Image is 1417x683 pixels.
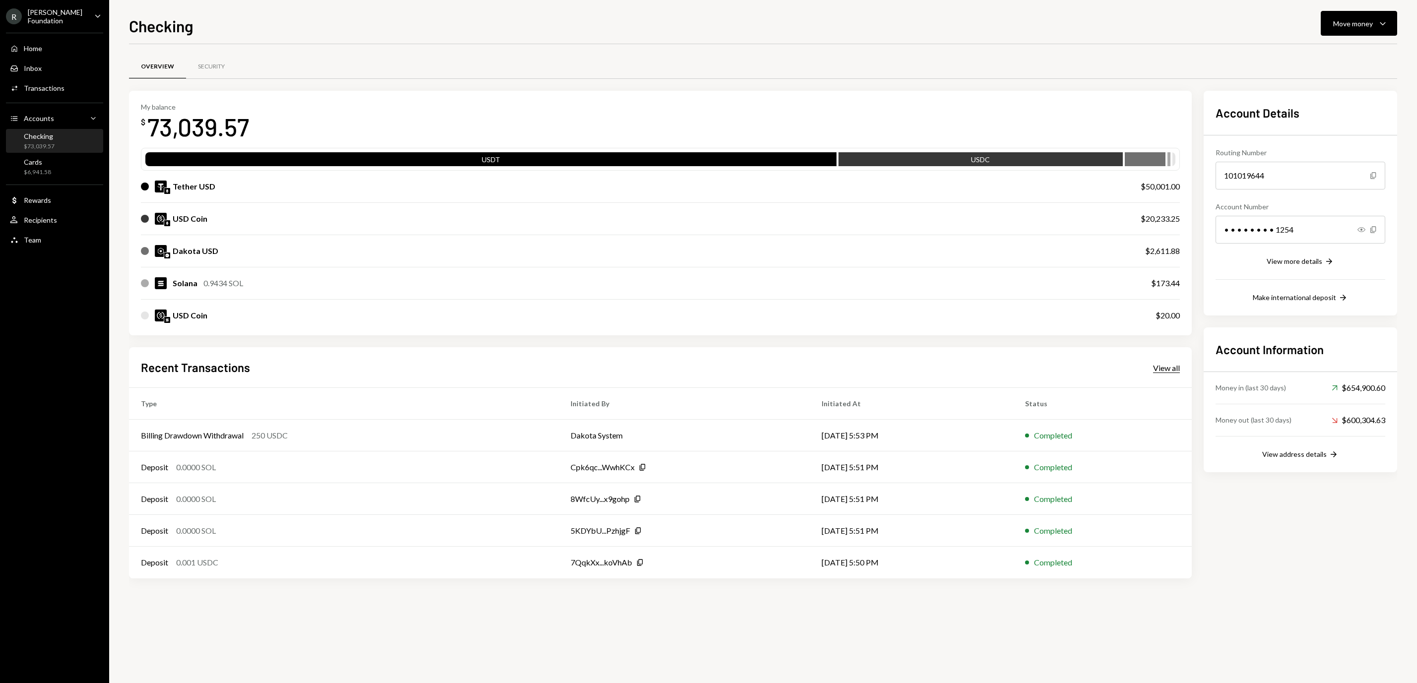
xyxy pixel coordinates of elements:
div: Checking [24,132,55,140]
a: Transactions [6,79,103,97]
div: View more details [1267,257,1322,265]
div: 73,039.57 [147,111,249,142]
h2: Recent Transactions [141,359,250,375]
div: Solana [173,277,197,289]
div: [PERSON_NAME] Foundation [28,8,86,25]
div: $50,001.00 [1141,181,1180,192]
div: $6,941.58 [24,168,51,177]
td: [DATE] 5:51 PM [810,515,1013,547]
div: Completed [1034,493,1072,505]
div: $600,304.63 [1332,414,1385,426]
div: Cards [24,158,51,166]
div: 0.9434 SOL [203,277,243,289]
a: Team [6,231,103,248]
div: Money out (last 30 days) [1216,415,1291,425]
a: Accounts [6,109,103,127]
a: Cards$6,941.58 [6,155,103,179]
a: Checking$73,039.57 [6,129,103,153]
th: Initiated By [559,388,810,420]
div: 8WfcUy...x9gohp [571,493,630,505]
a: View all [1153,362,1180,373]
div: Completed [1034,461,1072,473]
div: USD Coin [173,310,207,321]
a: Security [186,54,237,79]
td: [DATE] 5:51 PM [810,451,1013,483]
div: Transactions [24,84,64,92]
a: Home [6,39,103,57]
div: Billing Drawdown Withdrawal [141,430,244,441]
img: base-mainnet [164,252,170,258]
div: $173.44 [1151,277,1180,289]
div: Completed [1034,525,1072,537]
div: Completed [1034,430,1072,441]
button: View more details [1267,256,1334,267]
div: • • • • • • • • 1254 [1216,216,1385,244]
div: $20,233.25 [1141,213,1180,225]
div: Move money [1333,18,1373,29]
div: $2,611.88 [1145,245,1180,257]
th: Initiated At [810,388,1013,420]
div: USD Coin [173,213,207,225]
div: Account Number [1216,201,1385,212]
img: SOL [155,277,167,289]
button: Move money [1321,11,1397,36]
div: Routing Number [1216,147,1385,158]
div: 0.0000 SOL [176,525,216,537]
div: 5KDYbU...PzhjgF [571,525,630,537]
img: solana-mainnet [164,317,170,323]
a: Inbox [6,59,103,77]
div: 0.0000 SOL [176,461,216,473]
div: USDT [145,154,837,168]
div: Inbox [24,64,42,72]
div: Deposit [141,557,168,568]
td: [DATE] 5:50 PM [810,547,1013,578]
a: Recipients [6,211,103,229]
div: $20.00 [1156,310,1180,321]
div: View address details [1262,450,1327,458]
div: 0.0000 SOL [176,493,216,505]
div: $654,900.60 [1332,382,1385,394]
div: R [6,8,22,24]
a: Rewards [6,191,103,209]
div: View all [1153,363,1180,373]
div: Rewards [24,196,51,204]
img: DKUSD [155,245,167,257]
div: Recipients [24,216,57,224]
div: Money in (last 30 days) [1216,382,1286,393]
div: 250 USDC [252,430,288,441]
td: Dakota System [559,420,810,451]
img: USDT [155,181,167,192]
a: Overview [129,54,186,79]
div: Overview [141,62,174,71]
div: Completed [1034,557,1072,568]
div: 7QqkXx...koVhAb [571,557,632,568]
div: Home [24,44,42,53]
div: Cpk6qc...WwhKCx [571,461,635,473]
img: ethereum-mainnet [164,220,170,226]
img: USDC [155,213,167,225]
div: 0.001 USDC [176,557,218,568]
button: View address details [1262,449,1339,460]
div: Team [24,236,41,244]
td: [DATE] 5:51 PM [810,483,1013,515]
h2: Account Information [1216,341,1385,358]
h1: Checking [129,16,193,36]
div: My balance [141,103,249,111]
th: Type [129,388,559,420]
div: USDC [838,154,1123,168]
div: Dakota USD [173,245,218,257]
div: $73,039.57 [24,142,55,151]
div: Security [198,62,225,71]
div: 101019644 [1216,162,1385,189]
div: Accounts [24,114,54,123]
img: ethereum-mainnet [164,188,170,194]
img: USDC [155,310,167,321]
div: $ [141,117,145,127]
div: Make international deposit [1253,293,1336,302]
div: Deposit [141,461,168,473]
div: Deposit [141,525,168,537]
div: Deposit [141,493,168,505]
td: [DATE] 5:53 PM [810,420,1013,451]
th: Status [1013,388,1192,420]
h2: Account Details [1216,105,1385,121]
